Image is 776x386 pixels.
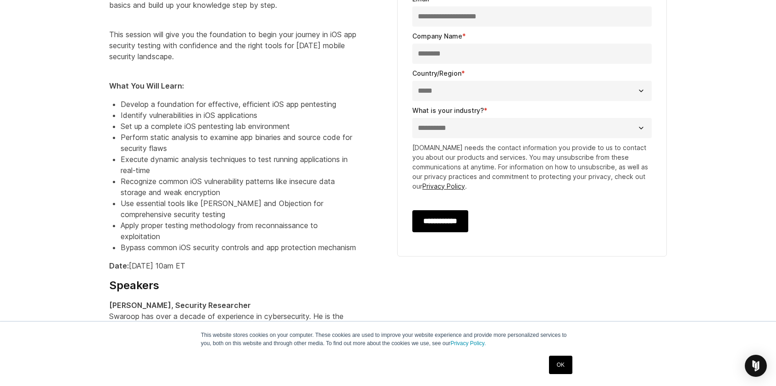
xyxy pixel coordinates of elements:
[412,143,652,191] p: [DOMAIN_NAME] needs the contact information you provide to us to contact you about our products a...
[549,356,572,374] a: OK
[109,301,251,310] strong: [PERSON_NAME], Security Researcher
[121,99,357,110] li: Develop a foundation for effective, efficient iOS app pentesting
[109,279,357,292] h4: Speakers
[422,182,465,190] a: Privacy Policy
[412,32,462,40] span: Company Name
[121,110,357,121] li: Identify vulnerabilities in iOS applications
[121,121,357,132] li: Set up a complete iOS pentesting lab environment
[121,242,357,253] li: Bypass common iOS security controls and app protection mechanism
[109,30,356,61] span: This session will give you the foundation to begin your journey in iOS app security testing with ...
[109,260,357,271] p: [DATE] 10am ET
[201,331,575,347] p: This website stores cookies on your computer. These cookies are used to improve your website expe...
[121,220,357,242] li: Apply proper testing methodology from reconnaissance to exploitation
[109,81,184,90] strong: What You Will Learn:
[450,340,486,347] a: Privacy Policy.
[412,106,484,114] span: What is your industry?
[121,132,357,154] li: Perform static analysis to examine app binaries and source code for security flaws
[121,176,357,198] li: Recognize common iOS vulnerability patterns like insecure data storage and weak encryption
[745,355,767,377] div: Open Intercom Messenger
[121,198,357,220] li: Use essential tools like [PERSON_NAME] and Objection for comprehensive security testing
[121,154,357,176] li: Execute dynamic analysis techniques to test running applications in real-time
[109,261,129,270] strong: Date:
[412,69,461,77] span: Country/Region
